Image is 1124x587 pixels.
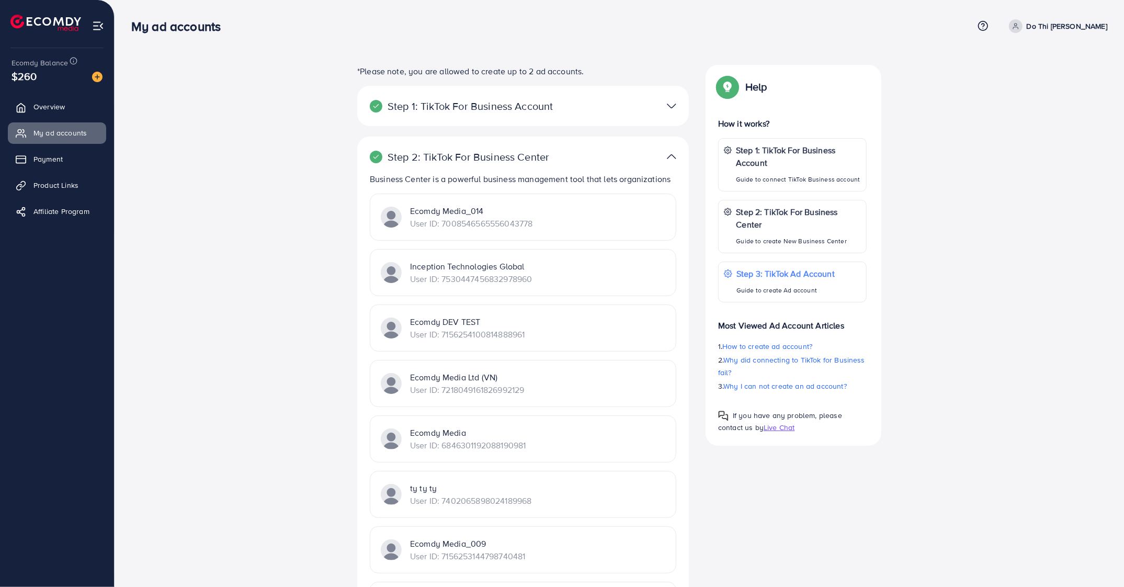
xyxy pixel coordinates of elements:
span: Affiliate Program [33,206,89,217]
span: Product Links [33,180,78,190]
h3: My ad accounts [131,19,229,34]
a: Product Links [8,175,106,196]
img: TikTok partner [381,373,402,394]
p: Step 2: TikTok For Business Center [736,206,861,231]
img: TikTok partner [667,149,676,164]
span: Why did connecting to TikTok for Business fail? [718,355,865,378]
span: Ecomdy Balance [12,58,68,68]
p: User ID: 7156253144798740481 [410,550,525,562]
span: Payment [33,154,63,164]
p: User ID: 6846301192088190981 [410,439,526,451]
iframe: Chat [1080,540,1116,579]
img: Popup guide [718,77,737,96]
p: Inception Technologies Global [410,260,532,273]
img: TikTok partner [381,207,402,228]
span: If you have any problem, please contact us by [718,410,842,433]
p: Step 3: TikTok Ad Account [736,267,835,280]
img: image [92,72,103,82]
p: 2. [718,354,867,379]
span: $260 [12,69,37,84]
span: Overview [33,101,65,112]
img: TikTok partner [381,262,402,283]
p: User ID: 7218049161826992129 [410,383,524,396]
a: Payment [8,149,106,170]
img: TikTok partner [381,484,402,505]
img: menu [92,20,104,32]
img: logo [10,15,81,31]
span: Why I can not create an ad account? [723,381,847,391]
p: Ecomdy DEV TEST [410,315,525,328]
img: TikTok partner [381,539,402,560]
img: TikTok partner [667,98,676,114]
p: Step 1: TikTok For Business Account [370,100,569,112]
p: User ID: 7530447456832978960 [410,273,532,285]
p: Business Center is a powerful business management tool that lets organizations [370,173,680,185]
span: My ad accounts [33,128,87,138]
p: Do Thi [PERSON_NAME] [1027,20,1107,32]
p: How it works? [718,117,867,130]
p: Guide to create Ad account [736,284,835,297]
span: How to create ad account? [722,341,812,352]
p: Ecomdy Media_009 [410,537,525,550]
p: Guide to create New Business Center [736,235,861,247]
p: Step 2: TikTok For Business Center [370,151,569,163]
img: TikTok partner [381,428,402,449]
a: Affiliate Program [8,201,106,222]
p: Most Viewed Ad Account Articles [718,311,867,332]
p: Ecomdy Media [410,426,526,439]
p: User ID: 7156254100814888961 [410,328,525,341]
span: Live Chat [764,422,794,433]
p: Step 1: TikTok For Business Account [736,144,861,169]
p: Help [745,81,767,93]
a: Overview [8,96,106,117]
p: User ID: 7402065898024189968 [410,494,531,507]
p: User ID: 7008546565556043778 [410,217,532,230]
p: 1. [718,340,867,353]
a: My ad accounts [8,122,106,143]
p: *Please note, you are allowed to create up to 2 ad accounts. [357,65,689,77]
img: Popup guide [718,411,729,421]
p: 3. [718,380,867,392]
img: TikTok partner [381,318,402,338]
a: Do Thi [PERSON_NAME] [1005,19,1107,33]
p: Ecomdy Media_014 [410,205,532,217]
p: Ecomdy Media Ltd (VN) [410,371,524,383]
p: Guide to connect TikTok Business account [736,173,861,186]
p: ty ty ty [410,482,531,494]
